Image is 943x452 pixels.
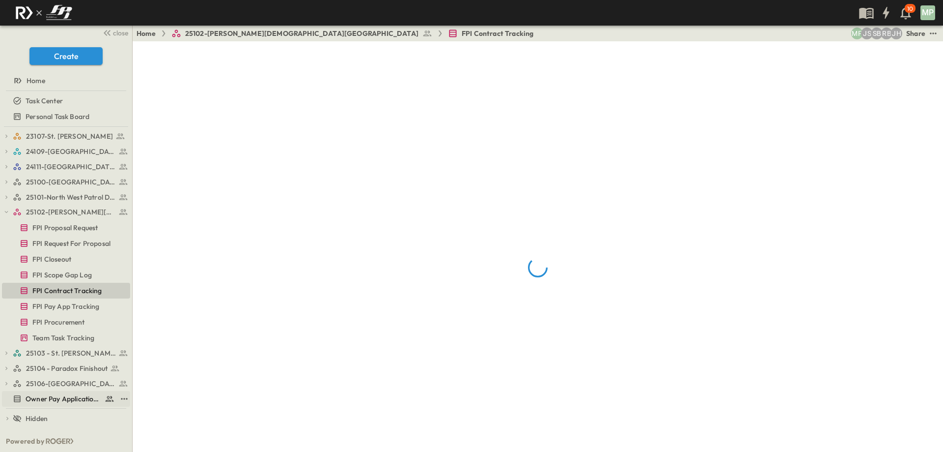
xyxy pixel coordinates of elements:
[13,145,128,158] a: 24109-St. Teresa of Calcutta Parish Hall
[171,29,432,38] a: 25102-[PERSON_NAME][DEMOGRAPHIC_DATA][GEOGRAPHIC_DATA]
[861,28,873,39] div: Jesse Sullivan (jsullivan@fpibuilders.com)
[32,317,85,327] span: FPI Procurement
[919,4,936,21] button: MP
[2,109,130,124] div: Personal Task Boardtest
[26,147,116,156] span: 24109-St. Teresa of Calcutta Parish Hall
[448,29,534,38] a: FPI Contract Tracking
[2,220,130,236] div: FPI Proposal Requesttest
[2,221,128,235] a: FPI Proposal Request
[2,204,130,220] div: 25102-Christ The Redeemer Anglican Churchtest
[26,112,89,121] span: Personal Task Board
[26,414,48,423] span: Hidden
[2,94,128,108] a: Task Center
[2,361,130,376] div: 25104 - Paradox Finishouttest
[185,29,418,38] span: 25102-[PERSON_NAME][DEMOGRAPHIC_DATA][GEOGRAPHIC_DATA]
[32,333,94,343] span: Team Task Tracking
[99,26,130,39] button: close
[2,284,128,298] a: FPI Contract Tracking
[2,300,128,313] a: FPI Pay App Tracking
[26,131,113,141] span: 23107-St. [PERSON_NAME]
[137,29,539,38] nav: breadcrumbs
[27,76,45,86] span: Home
[2,391,130,407] div: Owner Pay Application Trackingtest
[2,189,130,205] div: 25101-North West Patrol Divisiontest
[2,315,128,329] a: FPI Procurement
[2,236,130,251] div: FPI Request For Proposaltest
[2,110,128,123] a: Personal Task Board
[851,28,863,39] div: Monica Pruteanu (mpruteanu@fpibuilders.com)
[2,268,128,282] a: FPI Scope Gap Log
[920,5,935,20] div: MP
[26,348,116,358] span: 25103 - St. [PERSON_NAME] Phase 2
[2,392,116,406] a: Owner Pay Application Tracking
[32,239,111,248] span: FPI Request For Proposal
[137,29,156,38] a: Home
[2,251,130,267] div: FPI Closeouttest
[13,377,128,391] a: 25106-St. Andrews Parking Lot
[32,270,92,280] span: FPI Scope Gap Log
[2,174,130,190] div: 25100-Vanguard Prep Schooltest
[2,267,130,283] div: FPI Scope Gap Logtest
[881,28,892,39] div: Regina Barnett (rbarnett@fpibuilders.com)
[13,362,128,375] a: 25104 - Paradox Finishout
[26,207,116,217] span: 25102-Christ The Redeemer Anglican Church
[32,301,99,311] span: FPI Pay App Tracking
[13,175,128,189] a: 25100-Vanguard Prep School
[927,28,939,39] button: test
[907,5,913,13] p: 10
[26,379,116,389] span: 25106-St. Andrews Parking Lot
[32,223,98,233] span: FPI Proposal Request
[26,162,116,172] span: 24111-[GEOGRAPHIC_DATA]
[13,190,128,204] a: 25101-North West Patrol Division
[12,2,76,23] img: c8d7d1ed905e502e8f77bf7063faec64e13b34fdb1f2bdd94b0e311fc34f8000.png
[2,128,130,144] div: 23107-St. [PERSON_NAME]test
[2,376,130,392] div: 25106-St. Andrews Parking Lottest
[2,331,128,345] a: Team Task Tracking
[2,144,130,159] div: 24109-St. Teresa of Calcutta Parish Halltest
[2,314,130,330] div: FPI Procurementtest
[113,28,128,38] span: close
[26,96,63,106] span: Task Center
[26,363,108,373] span: 25104 - Paradox Finishout
[118,393,130,405] button: test
[2,345,130,361] div: 25103 - St. [PERSON_NAME] Phase 2test
[2,74,128,88] a: Home
[462,29,534,38] span: FPI Contract Tracking
[871,28,883,39] div: Sterling Barnett (sterling@fpibuilders.com)
[26,177,116,187] span: 25100-Vanguard Prep School
[26,192,116,202] span: 25101-North West Patrol Division
[13,205,128,219] a: 25102-Christ The Redeemer Anglican Church
[890,28,902,39] div: Jose Hurtado (jhurtado@fpibuilders.com)
[2,159,130,175] div: 24111-[GEOGRAPHIC_DATA]test
[32,254,71,264] span: FPI Closeout
[906,29,925,38] div: Share
[13,346,128,360] a: 25103 - St. [PERSON_NAME] Phase 2
[2,283,130,299] div: FPI Contract Trackingtest
[32,286,102,296] span: FPI Contract Tracking
[2,237,128,250] a: FPI Request For Proposal
[26,394,101,404] span: Owner Pay Application Tracking
[29,47,103,65] button: Create
[2,252,128,266] a: FPI Closeout
[13,160,128,174] a: 24111-[GEOGRAPHIC_DATA]
[2,330,130,346] div: Team Task Trackingtest
[13,129,128,143] a: 23107-St. [PERSON_NAME]
[2,299,130,314] div: FPI Pay App Trackingtest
